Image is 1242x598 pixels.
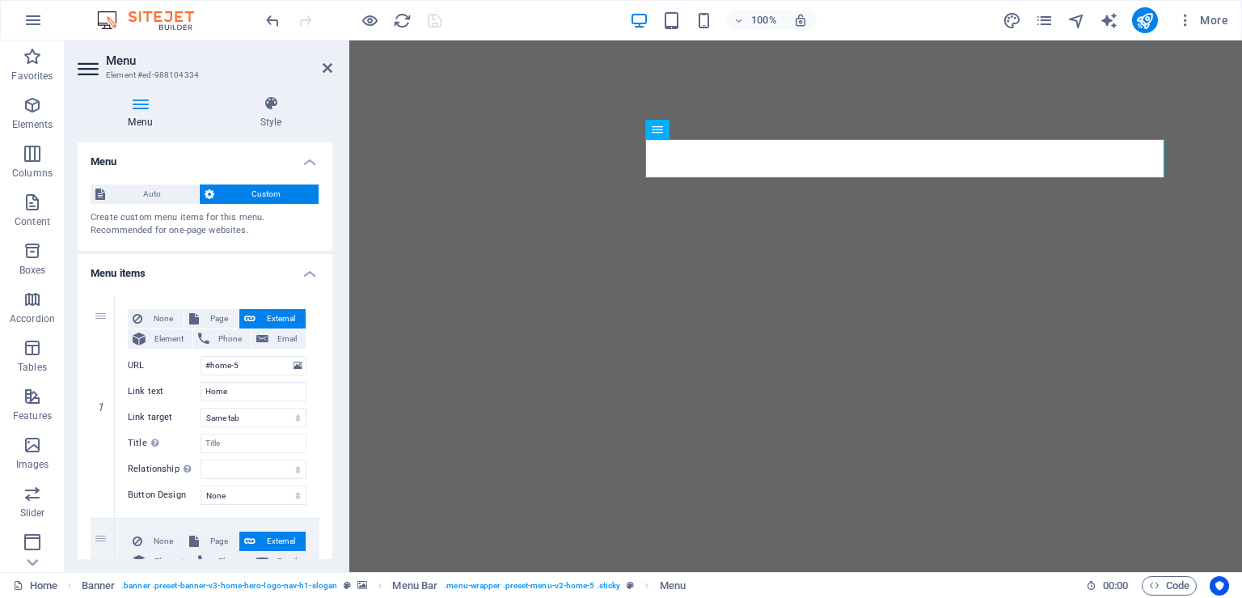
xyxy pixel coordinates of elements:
[82,576,116,596] span: Click to select. Double-click to edit
[1135,11,1154,30] i: Publish
[201,382,306,401] input: Link text...
[78,142,332,172] h4: Menu
[128,486,201,505] label: Button Design
[627,581,634,590] i: This element is a customizable preset
[263,11,282,30] button: undo
[793,13,808,28] i: On resize automatically adjust zoom level to fit chosen device.
[128,382,201,401] label: Link text
[727,11,784,30] button: 100%
[204,309,234,329] span: Page
[1067,11,1086,30] i: Navigator
[209,95,332,129] h4: Style
[251,552,306,571] button: Email
[150,329,188,349] span: Element
[204,532,234,551] span: Page
[214,552,246,571] span: Phone
[147,532,179,551] span: None
[201,356,306,375] input: URL...
[15,215,50,228] p: Content
[392,576,437,596] span: Click to select. Double-click to edit
[20,507,45,520] p: Slider
[78,254,332,283] h4: Menu items
[128,309,184,329] button: None
[128,356,201,375] label: URL
[18,361,47,374] p: Tables
[1003,11,1022,30] button: design
[147,309,179,329] span: None
[1142,576,1197,596] button: Code
[184,309,239,329] button: Page
[1035,11,1054,30] button: pages
[273,329,301,349] span: Email
[444,576,620,596] span: . menu-wrapper .preset-menu-v2-home-5 .sticky
[12,118,53,131] p: Elements
[89,401,112,414] em: 1
[214,329,246,349] span: Phone
[251,329,306,349] button: Email
[12,167,53,180] p: Columns
[19,264,46,277] p: Boxes
[193,329,251,349] button: Phone
[260,532,301,551] span: External
[91,211,319,238] div: Create custom menu items for this menu. Recommended for one-page websites.
[1177,12,1228,28] span: More
[660,576,686,596] span: Click to select. Double-click to edit
[184,532,239,551] button: Page
[128,329,192,349] button: Element
[1210,576,1229,596] button: Usercentrics
[751,11,777,30] h6: 100%
[93,11,214,30] img: Editor Logo
[1114,579,1117,592] span: :
[1035,11,1054,30] i: Pages (Ctrl+Alt+S)
[106,68,300,83] h3: Element #ed-988104334
[1067,11,1087,30] button: navigator
[1100,11,1118,30] i: AI Writer
[128,460,201,479] label: Relationship
[16,458,49,471] p: Images
[393,11,412,30] i: Reload page
[13,576,57,596] a: Click to cancel selection. Double-click to open Pages
[1086,576,1129,596] h6: Session time
[91,184,199,204] button: Auto
[106,53,332,68] h2: Menu
[264,11,282,30] i: Undo: Change menu items (Ctrl+Z)
[1171,7,1235,33] button: More
[239,309,306,329] button: External
[201,434,306,453] input: Title
[1149,576,1189,596] span: Code
[344,581,351,590] i: This element is a customizable preset
[193,552,251,571] button: Phone
[128,434,201,453] label: Title
[128,532,184,551] button: None
[128,552,192,571] button: Element
[1132,7,1158,33] button: publish
[392,11,412,30] button: reload
[1003,11,1021,30] i: Design (Ctrl+Alt+Y)
[239,532,306,551] button: External
[110,184,194,204] span: Auto
[78,95,209,129] h4: Menu
[1100,11,1119,30] button: text_generator
[150,552,188,571] span: Element
[11,70,53,83] p: Favorites
[360,11,379,30] button: Click here to leave preview mode and continue editing
[219,184,315,204] span: Custom
[82,576,686,596] nav: breadcrumb
[121,576,337,596] span: . banner .preset-banner-v3-home-hero-logo-nav-h1-slogan
[1103,576,1128,596] span: 00 00
[273,552,301,571] span: Email
[128,408,201,427] label: Link target
[260,309,301,329] span: External
[13,409,52,422] p: Features
[357,581,367,590] i: This element contains a background
[200,184,319,204] button: Custom
[10,312,55,325] p: Accordion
